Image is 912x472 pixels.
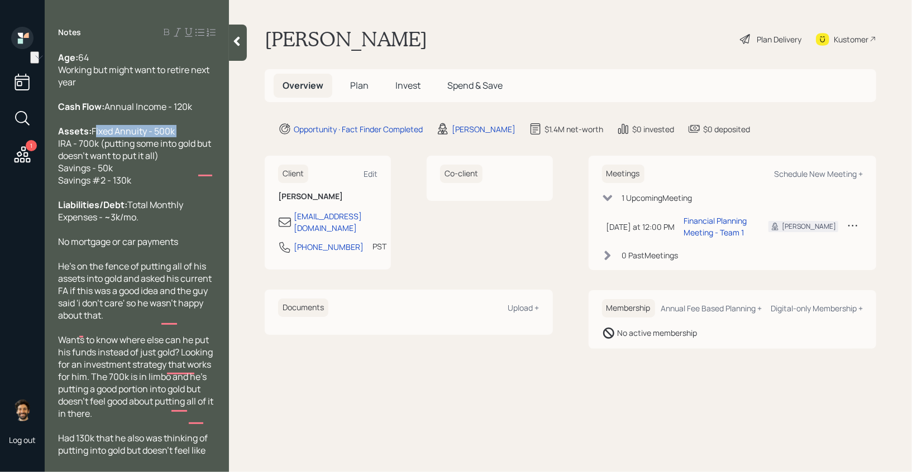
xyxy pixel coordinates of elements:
div: Annual Fee Based Planning + [661,303,762,314]
span: Assets: [58,125,92,137]
div: $0 invested [632,123,674,135]
span: Fixed Annuity - 500k IRA - 700k (putting some into gold but doesn't want to put it all) Savings -... [58,125,213,186]
div: Financial Planning Meeting - Team 1 [684,215,751,238]
div: Kustomer [834,33,868,45]
h6: [PERSON_NAME] [278,192,378,201]
div: $1.4M net-worth [545,123,603,135]
img: eric-schwartz-headshot.png [11,399,34,421]
span: No mortgage or car payments [58,235,178,248]
h6: Client [278,165,308,183]
h6: Documents [278,298,328,317]
span: Age: [58,51,78,64]
div: Digital-only Membership + [771,303,863,314]
span: Cash Flow: [58,100,104,113]
h6: Co-client [440,165,483,183]
span: Total Monthly Expenses - ~3k/mo. [58,199,185,223]
div: [PERSON_NAME] [452,123,515,135]
span: Wants to know where else can he put his funds instead of just gold? Looking for an investment str... [58,334,215,420]
div: [PERSON_NAME] [782,221,836,232]
div: 1 [26,140,37,151]
div: Plan Delivery [757,33,801,45]
div: Upload + [508,302,539,313]
span: Spend & Save [447,79,503,91]
span: Overview [283,79,323,91]
div: No active membership [618,327,698,339]
label: Notes [58,27,81,38]
div: 1 Upcoming Meeting [622,192,693,204]
div: Edit [364,168,378,179]
span: Annual Income - 120k [104,100,192,113]
div: Opportunity · Fact Finder Completed [294,123,423,135]
div: 0 Past Meeting s [622,249,679,261]
div: [PHONE_NUMBER] [294,241,364,253]
h1: [PERSON_NAME] [265,27,427,51]
span: Invest [395,79,421,91]
h6: Meetings [602,165,644,183]
div: [EMAIL_ADDRESS][DOMAIN_NAME] [294,210,378,234]
span: Liabilities/Debt: [58,199,127,211]
span: Plan [350,79,369,91]
span: He's on the fence of putting all of his assets into gold and asked his current FA if this was a g... [58,260,213,321]
span: 64 Working but might want to retire next year [58,51,211,88]
div: $0 deposited [703,123,750,135]
div: Log out [9,435,36,445]
div: [DATE] at 12:00 PM [607,221,675,233]
div: PST [373,240,386,252]
div: Schedule New Meeting + [774,168,863,179]
h6: Membership [602,299,655,317]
